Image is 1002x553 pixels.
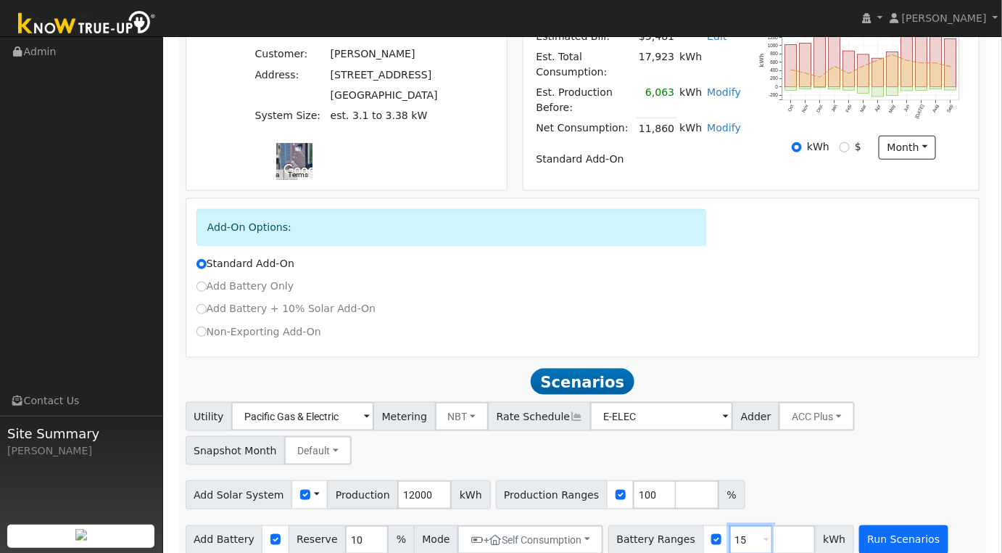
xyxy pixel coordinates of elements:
circle: onclick="" [877,60,879,62]
span: Rate Schedule [488,402,591,431]
text: 1200 [768,35,779,40]
input: Non-Exporting Add-On [196,327,207,337]
rect: onclick="" [829,36,840,87]
span: Production [327,480,398,509]
input: Add Battery Only [196,282,207,292]
input: Select a Rate Schedule [590,402,733,431]
span: Adder [732,402,779,431]
rect: onclick="" [901,36,913,87]
button: NBT [435,402,489,431]
rect: onclick="" [785,87,797,91]
a: Terms (opens in new tab) [288,171,308,179]
text: 200 [770,76,778,81]
button: Default [284,436,352,465]
text: Oct [787,104,795,112]
span: Production Ranges [496,480,608,509]
circle: onclick="" [950,66,952,68]
rect: onclick="" [843,87,855,90]
circle: onclick="" [906,60,908,62]
rect: onclick="" [800,87,811,89]
a: Modify [707,122,741,134]
rect: onclick="" [814,87,826,88]
img: Google [280,161,328,180]
span: Snapshot Month [186,436,286,465]
rect: onclick="" [814,36,826,88]
circle: onclick="" [921,62,923,65]
text: 400 [770,68,778,73]
a: Modify [707,86,741,98]
rect: onclick="" [916,29,927,87]
rect: onclick="" [872,59,884,88]
rect: onclick="" [800,44,811,87]
span: % [719,480,745,509]
td: [PERSON_NAME] [328,44,440,65]
text: Nov [801,104,810,114]
text: Sep [946,104,955,114]
td: Net Consumption: [534,118,637,139]
img: Know True-Up [11,8,163,41]
button: ACC Plus [779,402,855,431]
td: kWh [677,118,705,139]
text: kWh [758,54,765,67]
circle: onclick="" [819,77,821,79]
rect: onclick="" [930,28,942,87]
circle: onclick="" [790,69,792,71]
input: Select a Utility [231,402,374,431]
span: est. 3.1 to 3.38 kW [331,110,428,121]
rect: onclick="" [785,45,797,88]
label: Standard Add-On [196,256,294,271]
td: Standard Add-On [534,149,744,170]
span: Utility [186,402,233,431]
circle: onclick="" [935,62,937,65]
td: kWh [677,46,744,82]
div: Add-On Options: [196,209,706,246]
rect: onclick="" [945,87,956,90]
td: [GEOGRAPHIC_DATA] [328,85,440,105]
label: $ [855,139,861,155]
text: Feb [845,104,853,113]
rect: onclick="" [858,87,869,94]
rect: onclick="" [887,52,898,87]
circle: onclick="" [805,73,807,75]
circle: onclick="" [834,65,836,67]
rect: onclick="" [945,39,956,88]
span: [PERSON_NAME] [902,12,987,24]
rect: onclick="" [829,87,840,89]
input: Standard Add-On [196,259,207,269]
img: retrieve [75,529,87,541]
td: System Size [328,105,440,126]
td: 11,860 [637,118,677,139]
label: kWh [807,139,829,155]
text: 600 [770,60,778,65]
text: Jan [830,104,838,113]
rect: onclick="" [843,52,855,88]
td: 6,063 [637,83,677,118]
input: kWh [792,142,802,152]
a: Open this area in Google Maps (opens a new window) [280,161,328,180]
circle: onclick="" [863,65,865,67]
text: Aug [932,104,940,114]
rect: onclick="" [930,87,942,89]
span: Scenarios [531,369,634,395]
td: Customer: [252,44,328,65]
text: Mar [859,104,867,114]
text: -200 [769,93,778,98]
text: Jun [903,104,911,113]
label: Add Battery Only [196,279,294,294]
td: 17,923 [637,46,677,82]
td: System Size: [252,105,328,126]
span: kWh [451,480,490,509]
input: Add Battery + 10% Solar Add-On [196,304,207,314]
a: Edit [707,30,726,42]
circle: onclick="" [892,54,894,56]
td: Est. Total Consumption: [534,46,637,82]
label: Non-Exporting Add-On [196,324,321,340]
td: Address: [252,65,328,85]
td: kWh [677,83,705,118]
text: 800 [770,52,778,57]
text: 0 [776,84,779,89]
text: May [888,104,898,115]
text: [DATE] [914,104,926,120]
div: [PERSON_NAME] [7,443,155,459]
rect: onclick="" [887,87,898,96]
